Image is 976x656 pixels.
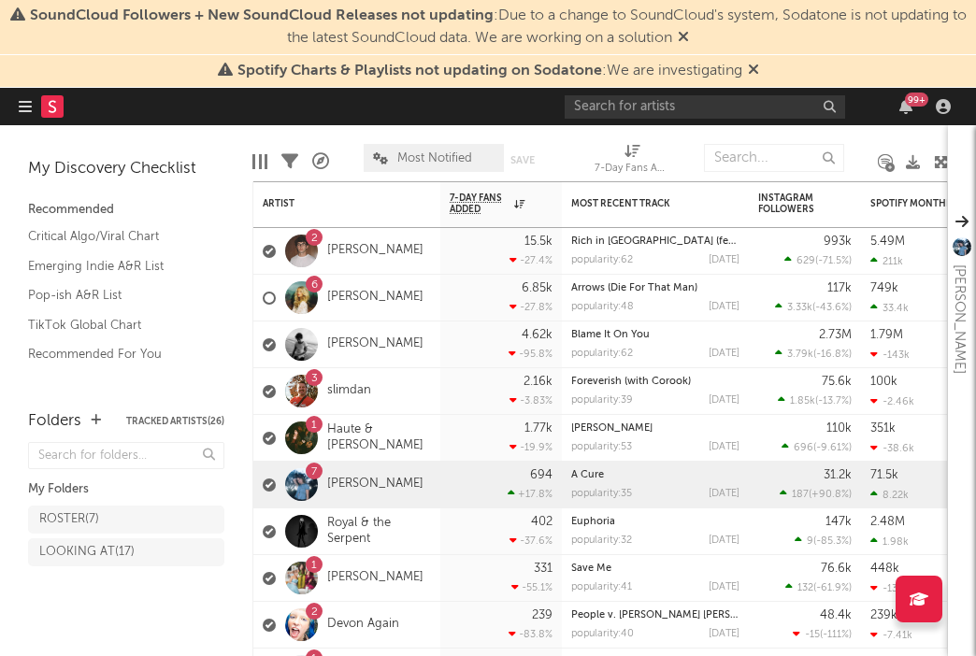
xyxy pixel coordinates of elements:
div: Rich in Rome (feat. LAZER DIM 700 & Nino Paid) [571,236,739,247]
span: 9 [807,536,813,547]
div: -27.8 % [510,301,553,313]
div: 211k [870,255,903,267]
div: popularity: 62 [571,349,633,359]
div: 76.6k [821,563,852,575]
div: 2.16k [524,376,553,388]
div: ROSTER ( 7 ) [39,508,99,531]
div: 48.4k [820,609,852,621]
div: ( ) [795,535,852,547]
a: slimdan [327,383,371,399]
div: -3.83 % [510,394,553,406]
div: [DATE] [709,582,739,592]
div: A Cure [571,470,739,480]
a: [PERSON_NAME] [327,570,423,586]
input: Search for artists [565,95,845,119]
div: popularity: 53 [571,442,632,452]
span: Most Notified [397,152,472,164]
span: Dismiss [748,64,759,78]
div: Filters [281,135,298,189]
div: [PERSON_NAME] [948,264,970,374]
div: 99 + [905,93,928,107]
div: -55.1 % [511,581,553,593]
div: popularity: 62 [571,255,633,265]
div: popularity: 39 [571,395,633,406]
div: [DATE] [709,489,739,499]
a: Blame It On You [571,330,650,340]
div: [DATE] [709,395,739,406]
span: : Due to a change to SoundCloud's system, Sodatone is not updating to the latest SoundCloud data.... [30,8,967,46]
button: 99+ [899,99,912,114]
div: Instagram Followers [758,193,824,215]
div: [DATE] [709,255,739,265]
span: -43.6 % [815,303,849,313]
div: -19.9 % [510,441,553,453]
div: Folders [28,410,81,433]
div: 75.6k [822,376,852,388]
div: 1.98k [870,535,909,548]
div: popularity: 32 [571,535,632,546]
div: Foreverish (with Corook) [571,377,739,387]
div: [DATE] [709,302,739,312]
div: [DATE] [709,535,739,546]
div: 448k [870,563,899,575]
div: 33.4k [870,302,909,314]
a: Recommended For You [28,344,206,364]
span: -9.61 % [816,443,849,453]
div: popularity: 41 [571,582,632,592]
a: Rich in [GEOGRAPHIC_DATA] (feat. LAZER DIM 700 & [PERSON_NAME]) [571,236,915,247]
span: -85.3 % [816,536,849,547]
div: popularity: 48 [571,302,634,312]
div: People v. Maryanne Sue [571,610,739,620]
span: 7-Day Fans Added [450,193,510,215]
span: -111 % [823,630,849,640]
span: Dismiss [678,31,689,46]
div: 239k [870,609,897,621]
a: [PERSON_NAME] [327,290,423,306]
div: ( ) [785,581,852,593]
div: 71.5k [870,469,898,481]
div: 2.73M [819,329,852,341]
a: A Cure [571,470,604,480]
a: TikTok Global Chart [28,315,206,335]
div: 15.5k [524,235,553,248]
a: [PERSON_NAME] [571,423,653,434]
div: 1.77k [524,422,553,435]
a: Devon Again [327,617,399,633]
div: 4.62k [522,329,553,341]
div: ( ) [775,348,852,360]
a: Pop-ish A&R List [28,285,206,306]
div: -13.5k [870,582,911,594]
div: 31.2k [824,469,852,481]
div: -37.6 % [510,535,553,547]
div: 749k [870,282,898,294]
div: LOOKING AT ( 17 ) [39,541,135,563]
div: 7-Day Fans Added (7-Day Fans Added) [595,158,669,180]
div: 694 [530,469,553,481]
span: -16.8 % [816,349,849,360]
a: [PERSON_NAME] [327,477,423,492]
div: 6.85k [522,282,553,294]
div: My Folders [28,478,224,501]
a: [PERSON_NAME] [327,243,423,259]
div: 117k [827,282,852,294]
div: Euphoria [571,517,739,527]
span: 187 [792,490,809,500]
div: 402 [531,516,553,528]
a: Arrows (Die For That Man) [571,283,697,293]
div: -38.6k [870,442,914,454]
a: Euphoria [571,517,615,527]
button: Tracked Artists(26) [126,417,224,426]
div: 7-Day Fans Added (7-Day Fans Added) [595,135,669,189]
a: Emerging Indie A&R List [28,256,206,277]
div: 993k [824,235,852,248]
div: Artist [263,198,403,209]
a: LOOKING AT(17) [28,538,224,566]
a: Save Me [571,563,611,574]
span: 132 [797,583,813,593]
div: Sophie [571,423,739,434]
div: 147k [825,516,852,528]
div: -2.46k [870,395,914,407]
div: Most Recent Track [571,198,711,209]
div: -95.8 % [509,348,553,360]
span: 1.85k [790,396,815,406]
